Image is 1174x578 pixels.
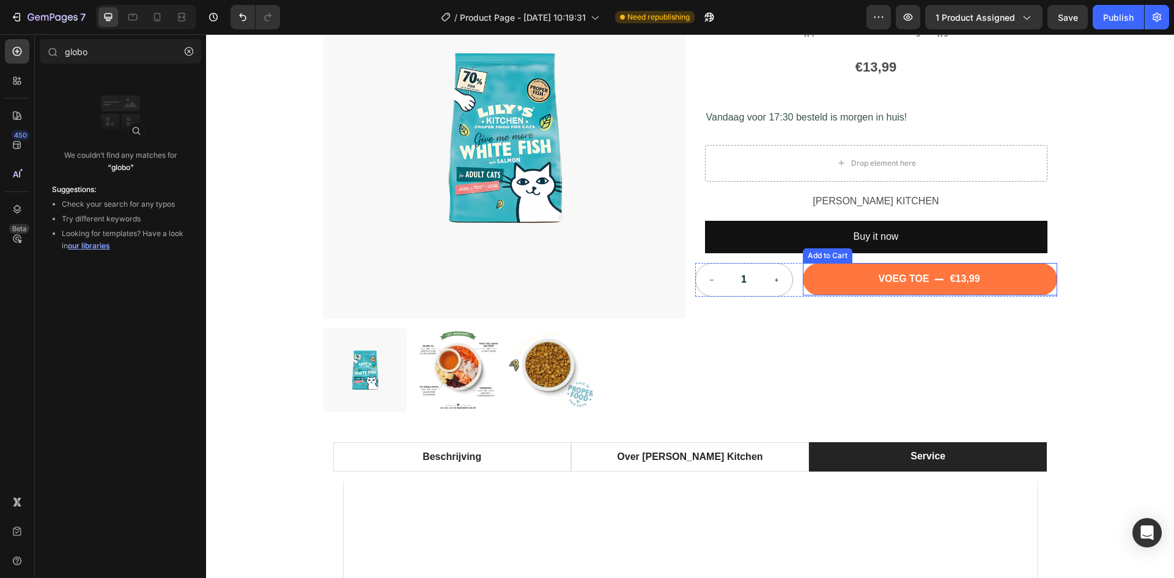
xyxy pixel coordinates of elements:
span: our libraries [68,241,110,250]
span: Save [1058,12,1078,23]
li: Check your search for any typos [62,198,189,210]
p: We couldn’t find any matches for [64,149,177,174]
button: decrement [490,229,522,262]
input: quantity [522,229,555,262]
p: Beschrijving [216,415,275,430]
img: Lily's Kitchen Cat Fisherman's Feast Fish [210,294,293,377]
div: Drop element here [645,124,710,134]
span: “globo” [108,163,134,172]
button: 7 [5,5,91,29]
button: Buy it now [499,187,841,219]
p: Suggestions: [52,183,189,196]
input: Search Sections & Elements [40,39,201,64]
button: Save [1047,5,1088,29]
div: €13,99 [743,237,775,253]
div: Add to Cart [599,216,644,227]
h2: [PERSON_NAME] KITCHEN [489,157,851,177]
button: 1 product assigned [925,5,1043,29]
p: Vandaag voor 17:30 besteld is morgen in huis! [500,77,840,90]
button: increment [555,229,586,262]
div: Open Intercom Messenger [1132,518,1162,547]
button: Publish [1093,5,1144,29]
div: Buy it now [648,194,693,212]
iframe: Design area [206,34,1174,578]
p: Over [PERSON_NAME] Kitchen [411,415,556,430]
span: Product Page - [DATE] 10:19:31 [460,11,586,24]
button: VOEG TOE [597,229,851,261]
div: €13,99 [509,20,832,46]
div: Beta [9,224,29,234]
p: Service [704,415,739,429]
li: Looking for templates? Have a look in [62,228,189,252]
span: / [454,11,457,24]
span: Need republishing [627,12,690,23]
div: VOEG TOE [672,239,723,251]
p: 7 [80,10,86,24]
span: 1 product assigned [936,11,1015,24]
li: Try different keywords [62,213,189,225]
div: Publish [1103,11,1134,24]
div: 450 [12,130,29,140]
div: Undo/Redo [231,5,280,29]
img: Lily's Kitchen Cat Fisherman's Feast Fish [303,294,386,377]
